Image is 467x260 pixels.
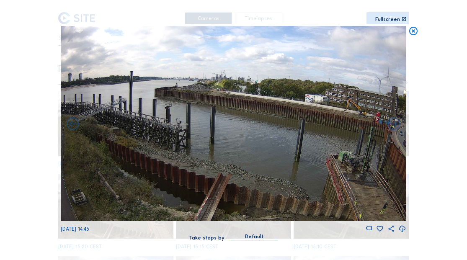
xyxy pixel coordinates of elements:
i: Back [386,117,401,132]
div: Take steps by: [189,235,226,240]
span: [DATE] 14:45 [61,226,89,232]
img: Image [61,26,406,221]
div: Fullscreen [375,17,400,22]
i: Forward [65,117,80,132]
div: Default [245,233,264,240]
div: Default [230,233,278,240]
